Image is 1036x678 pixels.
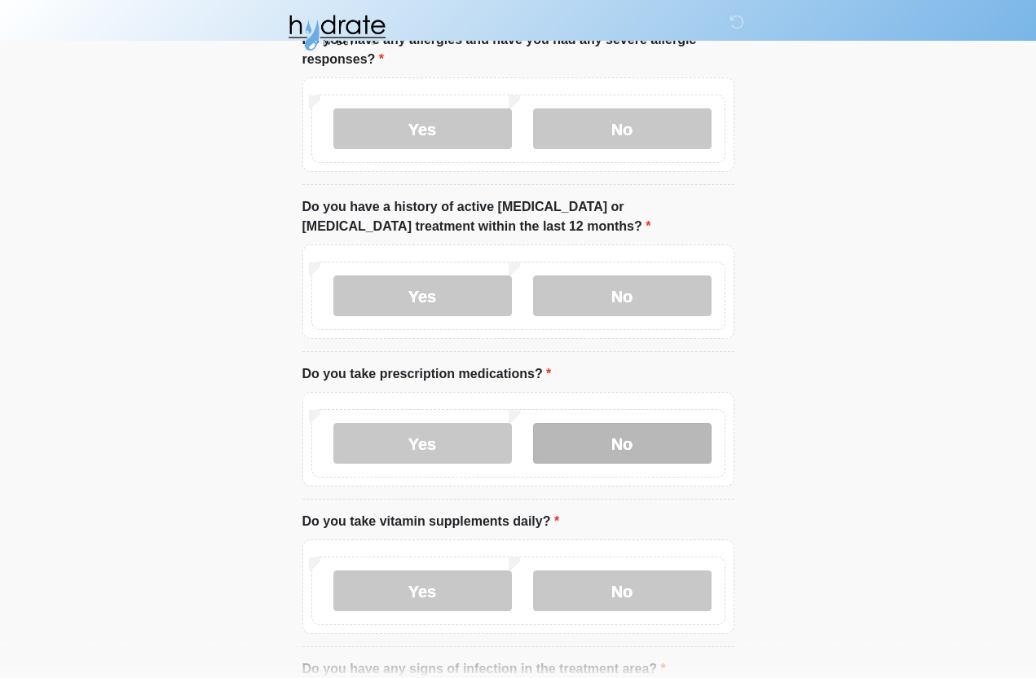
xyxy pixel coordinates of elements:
[333,108,512,149] label: Yes
[302,197,734,236] label: Do you have a history of active [MEDICAL_DATA] or [MEDICAL_DATA] treatment within the last 12 mon...
[333,570,512,611] label: Yes
[333,423,512,464] label: Yes
[533,423,712,464] label: No
[302,512,560,531] label: Do you take vitamin supplements daily?
[533,108,712,149] label: No
[533,275,712,316] label: No
[302,364,552,384] label: Do you take prescription medications?
[333,275,512,316] label: Yes
[533,570,712,611] label: No
[286,12,387,53] img: Hydrate IV Bar - Fort Collins Logo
